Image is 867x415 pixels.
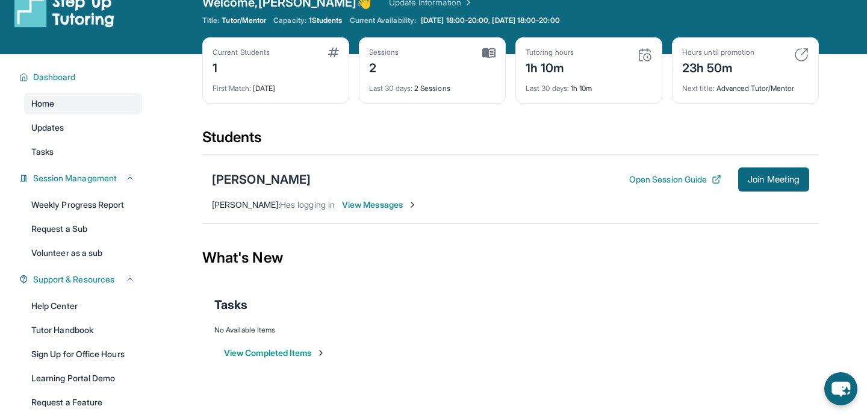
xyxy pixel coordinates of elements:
[738,167,809,192] button: Join Meeting
[24,93,142,114] a: Home
[638,48,652,62] img: card
[328,48,339,57] img: card
[748,176,800,183] span: Join Meeting
[418,16,562,25] a: [DATE] 18:00-20:00, [DATE] 18:00-20:00
[24,242,142,264] a: Volunteer as a sub
[369,48,399,57] div: Sessions
[280,199,335,210] span: Hes logging in
[28,172,135,184] button: Session Management
[33,273,114,286] span: Support & Resources
[24,295,142,317] a: Help Center
[31,122,64,134] span: Updates
[794,48,809,62] img: card
[33,172,117,184] span: Session Management
[526,57,574,76] div: 1h 10m
[824,372,857,405] button: chat-button
[214,296,247,313] span: Tasks
[350,16,416,25] span: Current Availability:
[24,141,142,163] a: Tasks
[526,84,569,93] span: Last 30 days :
[24,392,142,413] a: Request a Feature
[214,325,807,335] div: No Available Items
[482,48,496,58] img: card
[202,128,819,154] div: Students
[24,367,142,389] a: Learning Portal Demo
[369,76,496,93] div: 2 Sessions
[222,16,266,25] span: Tutor/Mentor
[682,76,809,93] div: Advanced Tutor/Mentor
[526,76,652,93] div: 1h 10m
[24,319,142,341] a: Tutor Handbook
[682,57,754,76] div: 23h 50m
[526,48,574,57] div: Tutoring hours
[342,199,417,211] span: View Messages
[421,16,560,25] span: [DATE] 18:00-20:00, [DATE] 18:00-20:00
[31,146,54,158] span: Tasks
[224,347,326,359] button: View Completed Items
[28,71,135,83] button: Dashboard
[273,16,306,25] span: Capacity:
[33,71,76,83] span: Dashboard
[24,218,142,240] a: Request a Sub
[28,273,135,286] button: Support & Resources
[682,48,754,57] div: Hours until promotion
[31,98,54,110] span: Home
[213,48,270,57] div: Current Students
[212,199,280,210] span: [PERSON_NAME] :
[213,84,251,93] span: First Match :
[213,57,270,76] div: 1
[213,76,339,93] div: [DATE]
[24,117,142,139] a: Updates
[369,57,399,76] div: 2
[24,194,142,216] a: Weekly Progress Report
[629,173,721,186] button: Open Session Guide
[212,171,311,188] div: [PERSON_NAME]
[408,200,417,210] img: Chevron-Right
[202,231,819,284] div: What's New
[682,84,715,93] span: Next title :
[24,343,142,365] a: Sign Up for Office Hours
[369,84,412,93] span: Last 30 days :
[202,16,219,25] span: Title:
[309,16,343,25] span: 1 Students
